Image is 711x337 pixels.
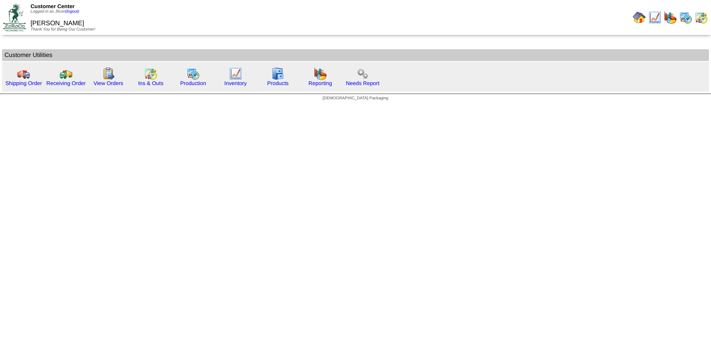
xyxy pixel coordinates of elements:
[271,67,284,80] img: cabinet.gif
[225,80,247,86] a: Inventory
[66,9,79,14] a: (logout)
[3,4,26,31] img: ZoRoCo_Logo(Green%26Foil)%20jpg.webp
[5,80,42,86] a: Shipping Order
[59,67,73,80] img: truck2.gif
[31,20,84,27] span: [PERSON_NAME]
[633,11,646,24] img: home.gif
[31,9,79,14] span: Logged in as Jlicon
[323,96,388,101] span: [DEMOGRAPHIC_DATA] Packaging
[31,27,95,32] span: Thank You for Being Our Customer!
[346,80,379,86] a: Needs Report
[356,67,369,80] img: workflow.png
[314,67,327,80] img: graph.gif
[31,3,75,9] span: Customer Center
[695,11,708,24] img: calendarinout.gif
[229,67,242,80] img: line_graph.gif
[93,80,123,86] a: View Orders
[102,67,115,80] img: workorder.gif
[2,49,709,61] td: Customer Utilities
[679,11,692,24] img: calendarprod.gif
[138,80,163,86] a: Ins & Outs
[180,80,206,86] a: Production
[144,67,157,80] img: calendarinout.gif
[267,80,289,86] a: Products
[187,67,200,80] img: calendarprod.gif
[46,80,86,86] a: Receiving Order
[308,80,332,86] a: Reporting
[17,67,30,80] img: truck.gif
[648,11,661,24] img: line_graph.gif
[664,11,677,24] img: graph.gif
